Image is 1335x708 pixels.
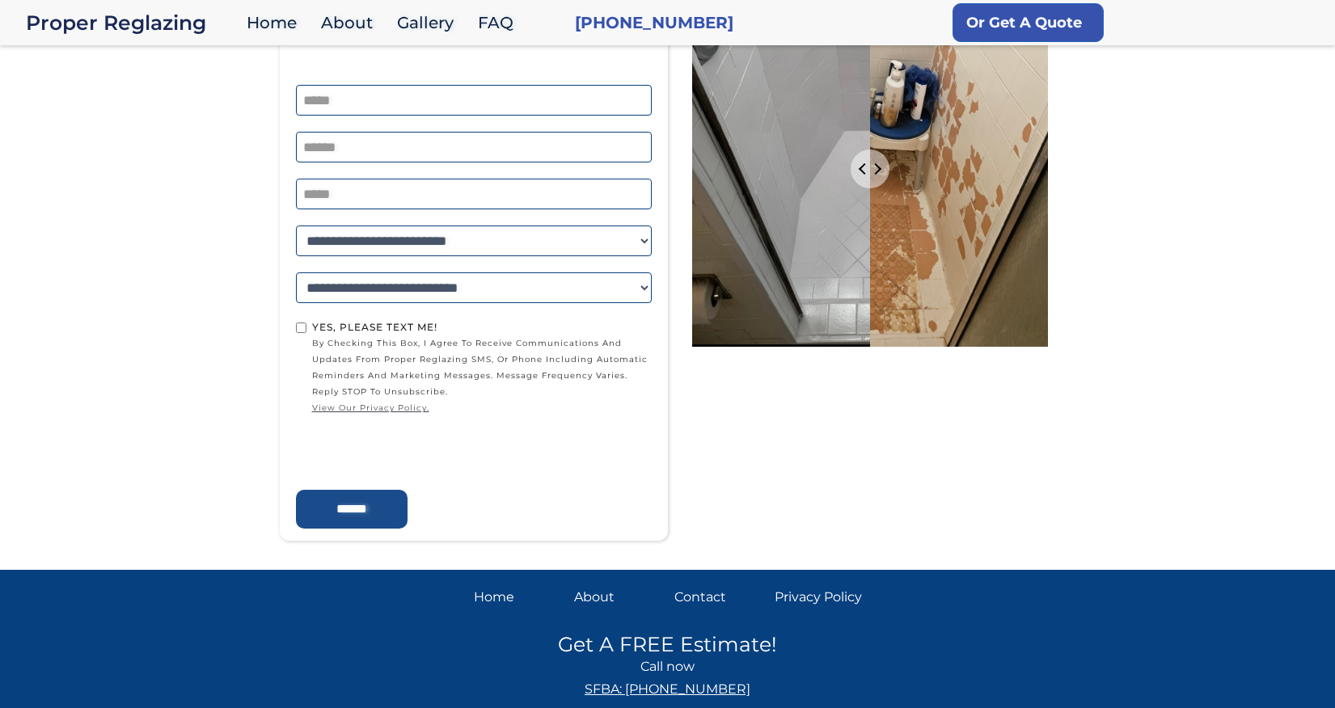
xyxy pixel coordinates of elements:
form: Home page form [288,17,660,529]
input: Yes, Please text me!by checking this box, I agree to receive communications and updates from Prop... [296,322,306,333]
iframe: reCAPTCHA [296,420,542,483]
a: Privacy Policy [775,586,862,609]
a: home [26,11,239,34]
a: Gallery [389,6,470,40]
a: Home [474,586,561,609]
a: [PHONE_NUMBER] [575,11,733,34]
a: Contact [674,586,762,609]
a: Home [239,6,313,40]
a: About [574,586,661,609]
span: by checking this box, I agree to receive communications and updates from Proper Reglazing SMS, or... [312,335,652,416]
div: Get a FREE estimate [296,17,652,85]
div: Yes, Please text me! [312,319,652,335]
div: Proper Reglazing [26,11,239,34]
a: Or Get A Quote [953,3,1104,42]
a: FAQ [470,6,530,40]
a: view our privacy policy. [312,400,652,416]
a: About [313,6,389,40]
